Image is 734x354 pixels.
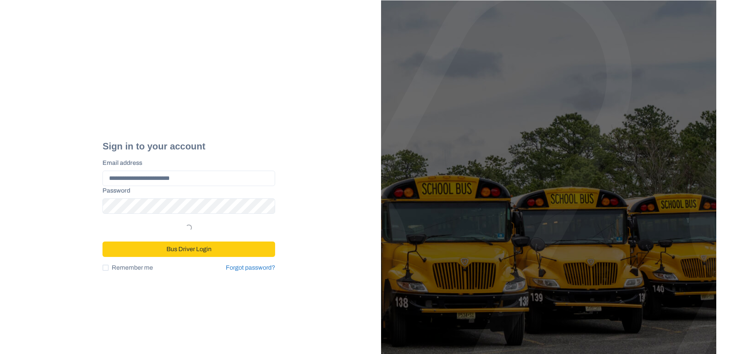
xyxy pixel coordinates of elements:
h2: Sign in to your account [102,141,275,152]
button: Bus Driver Login [102,242,275,257]
a: Forgot password? [226,263,275,272]
span: Remember me [112,263,153,272]
label: Email address [102,158,270,168]
a: Forgot password? [226,264,275,271]
a: Bus Driver Login [102,242,275,249]
label: Password [102,186,270,195]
